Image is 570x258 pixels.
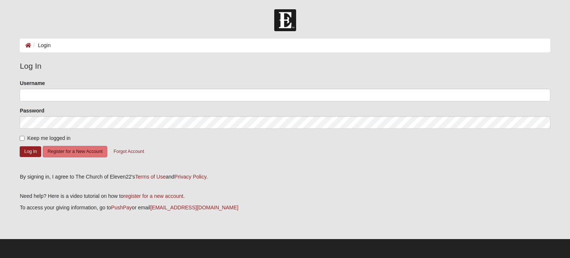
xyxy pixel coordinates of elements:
div: By signing in, I agree to The Church of Eleven22's and . [20,173,550,181]
img: Church of Eleven22 Logo [274,9,296,31]
button: Log In [20,146,41,157]
label: Password [20,107,44,114]
a: Terms of Use [135,174,166,180]
label: Username [20,79,45,87]
button: Forgot Account [109,146,149,157]
a: register for a new account [124,193,183,199]
p: Need help? Here is a video tutorial on how to . [20,192,550,200]
a: [EMAIL_ADDRESS][DOMAIN_NAME] [150,205,238,210]
a: Privacy Policy [174,174,206,180]
li: Login [31,42,50,49]
span: Keep me logged in [27,135,71,141]
a: PushPay [111,205,132,210]
button: Register for a New Account [43,146,107,157]
p: To access your giving information, go to or email [20,204,550,212]
legend: Log In [20,60,550,72]
input: Keep me logged in [20,136,24,141]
